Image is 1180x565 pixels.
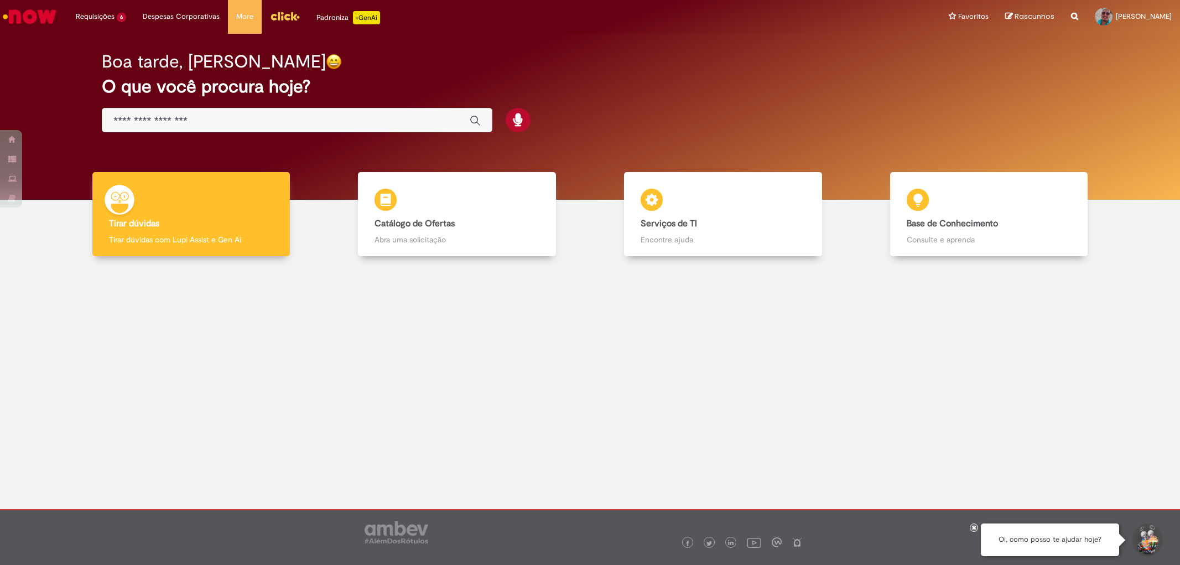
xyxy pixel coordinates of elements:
img: click_logo_yellow_360x200.png [270,8,300,24]
img: logo_footer_ambev_rotulo_gray.png [365,521,428,543]
img: logo_footer_twitter.png [706,541,712,546]
span: Despesas Corporativas [143,11,220,22]
img: logo_footer_linkedin.png [728,540,734,547]
b: Tirar dúvidas [109,218,159,229]
p: +GenAi [353,11,380,24]
b: Base de Conhecimento [907,218,998,229]
a: Tirar dúvidas Tirar dúvidas com Lupi Assist e Gen Ai [58,172,324,257]
a: Rascunhos [1005,12,1054,22]
button: Iniciar Conversa de Suporte [1130,523,1163,557]
b: Catálogo de Ofertas [375,218,455,229]
span: Favoritos [958,11,989,22]
img: logo_footer_facebook.png [685,541,690,546]
img: happy-face.png [326,54,342,70]
img: ServiceNow [1,6,58,28]
span: Rascunhos [1015,11,1054,22]
img: logo_footer_workplace.png [772,537,782,547]
h2: O que você procura hoje? [102,77,1078,96]
div: Padroniza [316,11,380,24]
a: Base de Conhecimento Consulte e aprenda [856,172,1122,257]
p: Tirar dúvidas com Lupi Assist e Gen Ai [109,234,273,245]
a: Catálogo de Ofertas Abra uma solicitação [324,172,590,257]
span: Requisições [76,11,115,22]
span: 6 [117,13,126,22]
p: Consulte e aprenda [907,234,1071,245]
img: logo_footer_naosei.png [792,537,802,547]
b: Serviços de TI [641,218,697,229]
span: More [236,11,253,22]
p: Abra uma solicitação [375,234,539,245]
div: Oi, como posso te ajudar hoje? [981,523,1119,556]
img: logo_footer_youtube.png [747,535,761,550]
p: Encontre ajuda [641,234,805,245]
h2: Boa tarde, [PERSON_NAME] [102,52,326,71]
span: [PERSON_NAME] [1116,12,1172,21]
a: Serviços de TI Encontre ajuda [590,172,856,257]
